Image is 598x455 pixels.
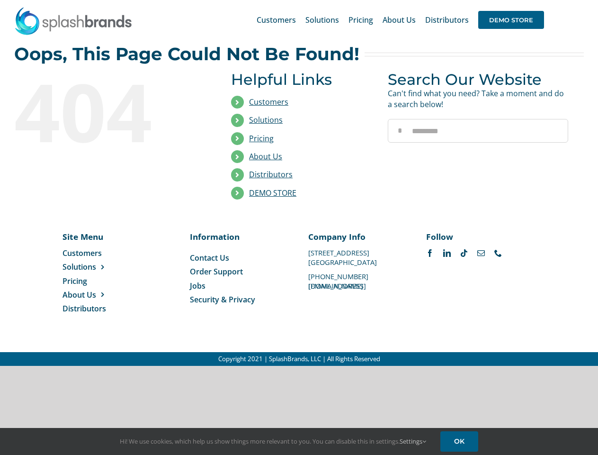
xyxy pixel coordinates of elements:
[426,231,526,242] p: Follow
[425,16,469,24] span: Distributors
[190,253,290,305] nav: Menu
[257,5,544,35] nav: Main Menu
[190,281,290,291] a: Jobs
[388,88,568,109] p: Can't find what you need? Take a moment and do a search below!
[231,71,374,88] h3: Helpful Links
[348,16,373,24] span: Pricing
[308,231,408,242] p: Company Info
[190,281,205,291] span: Jobs
[494,249,502,257] a: phone
[249,115,283,125] a: Solutions
[62,290,96,300] span: About Us
[190,231,290,242] p: Information
[305,16,339,24] span: Solutions
[14,7,133,35] img: SplashBrands.com Logo
[62,276,126,286] a: Pricing
[190,294,290,305] a: Security & Privacy
[477,249,485,257] a: mail
[478,5,544,35] a: DEMO STORE
[62,262,126,272] a: Solutions
[14,71,195,151] div: 404
[388,119,411,143] input: Search
[383,16,416,24] span: About Us
[190,266,243,277] span: Order Support
[190,253,290,263] a: Contact Us
[14,45,359,64] h2: Oops, This Page Could Not Be Found!
[62,248,102,258] span: Customers
[426,249,434,257] a: facebook
[249,133,274,144] a: Pricing
[348,5,373,35] a: Pricing
[62,262,96,272] span: Solutions
[62,276,87,286] span: Pricing
[440,431,478,452] a: OK
[257,16,296,24] span: Customers
[478,11,544,29] span: DEMO STORE
[249,151,282,162] a: About Us
[257,5,296,35] a: Customers
[443,249,451,257] a: linkedin
[120,437,426,446] span: Hi! We use cookies, which help us show things more relevant to you. You can disable this in setti...
[460,249,468,257] a: tiktok
[425,5,469,35] a: Distributors
[400,437,426,446] a: Settings
[62,303,126,314] a: Distributors
[249,188,296,198] a: DEMO STORE
[249,169,293,180] a: Distributors
[190,253,229,263] span: Contact Us
[62,290,126,300] a: About Us
[249,97,288,107] a: Customers
[62,303,106,314] span: Distributors
[388,119,568,143] input: Search...
[190,266,290,277] a: Order Support
[388,71,568,88] h3: Search Our Website
[190,294,255,305] span: Security & Privacy
[62,231,126,242] p: Site Menu
[62,248,126,314] nav: Menu
[62,248,126,258] a: Customers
